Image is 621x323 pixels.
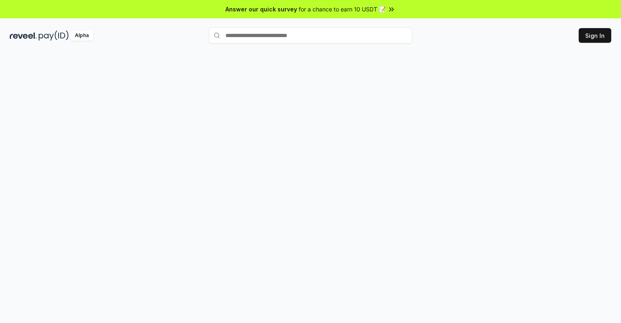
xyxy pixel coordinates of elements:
[70,31,93,41] div: Alpha
[579,28,611,43] button: Sign In
[39,31,69,41] img: pay_id
[299,5,386,13] span: for a chance to earn 10 USDT 📝
[10,31,37,41] img: reveel_dark
[225,5,297,13] span: Answer our quick survey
